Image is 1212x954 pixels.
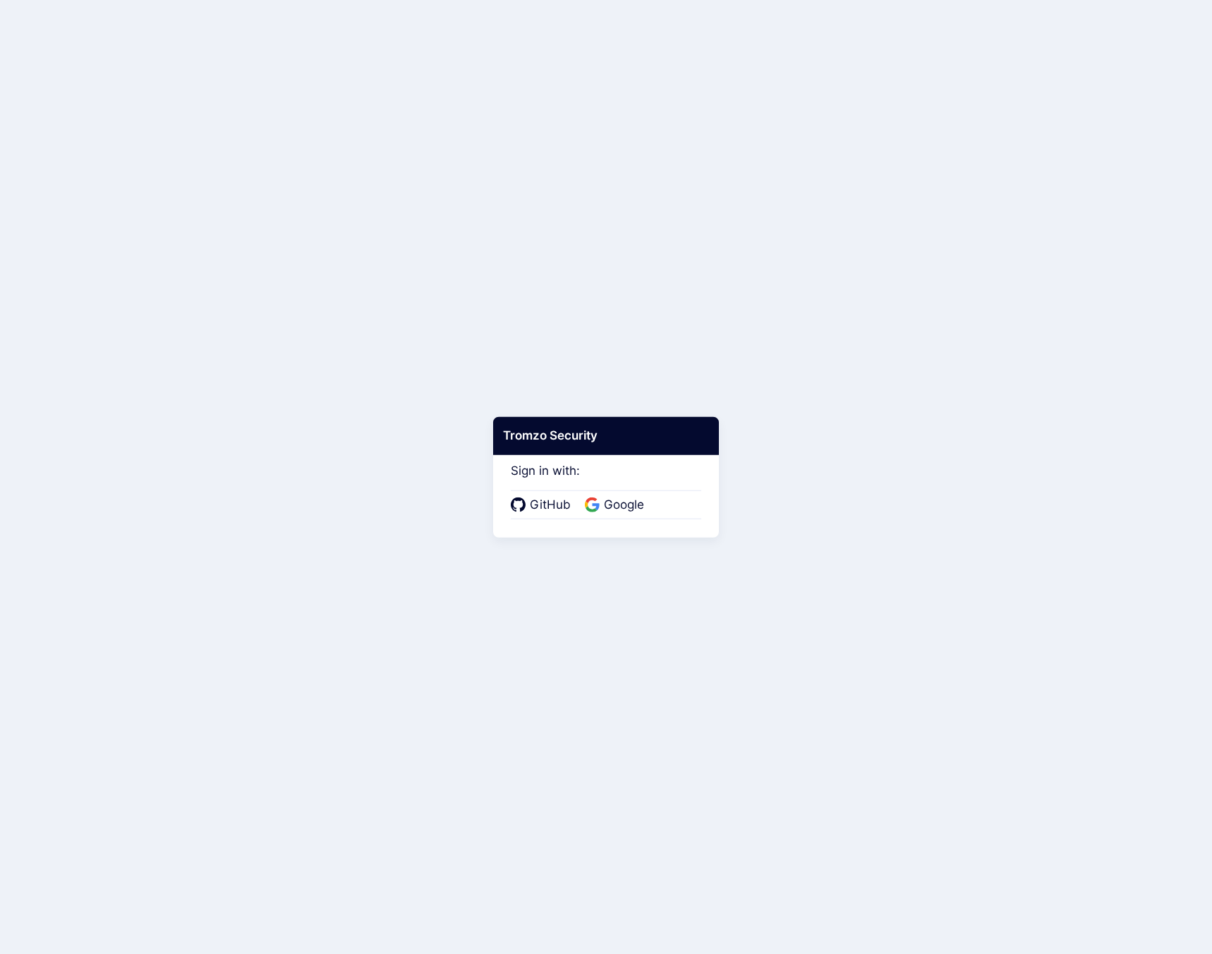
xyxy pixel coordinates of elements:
div: Tromzo Security [493,417,719,455]
a: Google [585,496,648,514]
span: GitHub [526,496,575,514]
span: Google [600,496,648,514]
div: Sign in with: [511,445,701,519]
a: GitHub [511,496,575,514]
